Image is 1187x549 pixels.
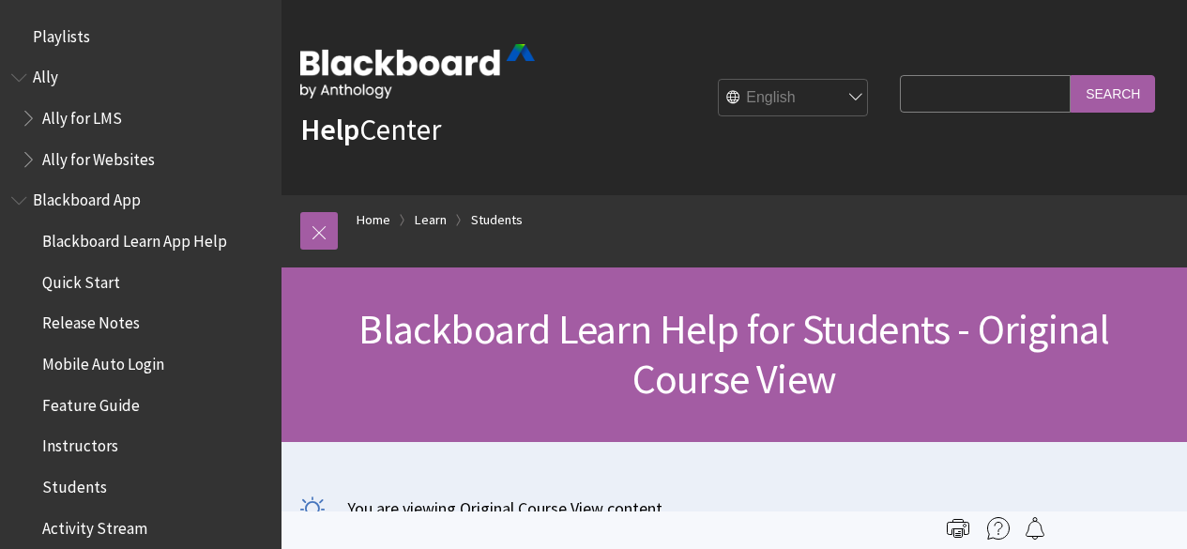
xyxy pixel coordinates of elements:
[300,44,535,99] img: Blackboard by Anthology
[358,303,1109,404] span: Blackboard Learn Help for Students - Original Course View
[947,517,969,540] img: Print
[42,102,122,128] span: Ally for LMS
[11,62,270,175] nav: Book outline for Anthology Ally Help
[42,348,164,374] span: Mobile Auto Login
[987,517,1010,540] img: More help
[33,185,141,210] span: Blackboard App
[719,80,869,117] select: Site Language Selector
[42,308,140,333] span: Release Notes
[471,208,523,232] a: Students
[42,431,118,456] span: Instructors
[33,62,58,87] span: Ally
[1071,75,1155,112] input: Search
[300,111,441,148] a: HelpCenter
[300,496,1168,520] p: You are viewing Original Course View content
[300,111,359,148] strong: Help
[42,225,227,251] span: Blackboard Learn App Help
[1024,517,1046,540] img: Follow this page
[357,208,390,232] a: Home
[42,512,147,538] span: Activity Stream
[11,21,270,53] nav: Book outline for Playlists
[33,21,90,46] span: Playlists
[415,208,447,232] a: Learn
[42,267,120,292] span: Quick Start
[42,389,140,415] span: Feature Guide
[42,471,107,496] span: Students
[42,144,155,169] span: Ally for Websites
